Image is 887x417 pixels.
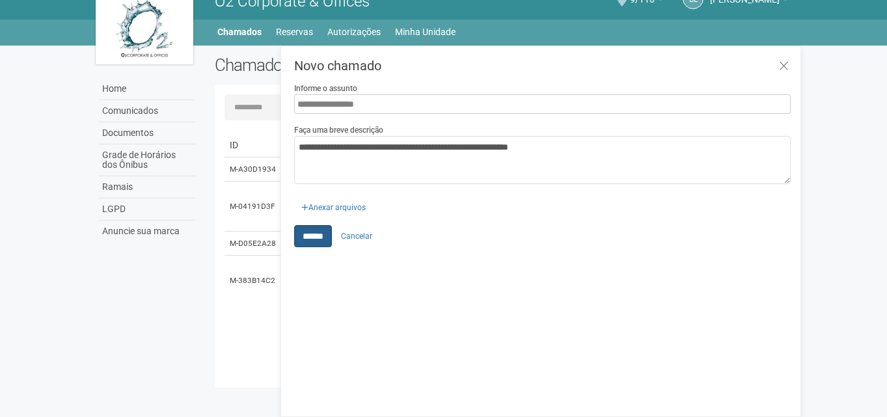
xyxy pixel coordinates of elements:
[327,23,381,41] a: Autorizações
[217,23,262,41] a: Chamados
[99,221,195,242] a: Anuncie sua marca
[225,182,283,232] td: M-04191D3F
[99,176,195,198] a: Ramais
[276,23,313,41] a: Reservas
[225,256,283,306] td: M-383B14C2
[334,226,379,246] a: Cancelar
[99,100,195,122] a: Comunicados
[294,59,791,72] h3: Novo chamado
[99,122,195,144] a: Documentos
[294,124,383,136] label: Faça uma breve descrição
[99,78,195,100] a: Home
[395,23,456,41] a: Minha Unidade
[225,133,283,157] td: ID
[294,83,357,94] label: Informe o assunto
[215,55,444,75] h2: Chamados
[294,194,373,213] div: Anexar arquivos
[771,53,797,81] a: Fechar
[225,157,283,182] td: M-A30D1934
[99,198,195,221] a: LGPD
[99,144,195,176] a: Grade de Horários dos Ônibus
[225,232,283,256] td: M-D05E2A28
